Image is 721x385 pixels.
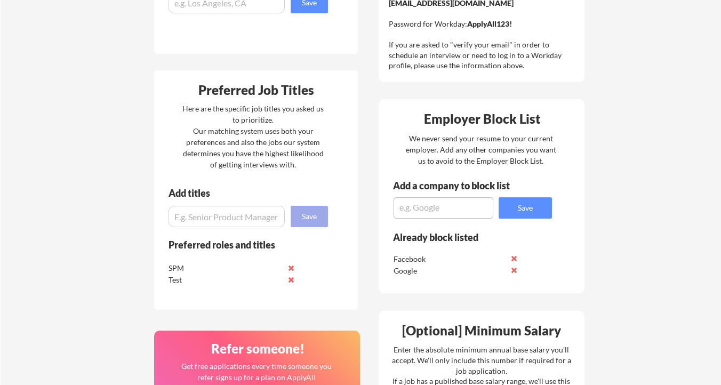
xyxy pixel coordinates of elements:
button: Save [291,206,328,227]
div: Here are the specific job titles you asked us to prioritize. Our matching system uses both your p... [180,103,326,170]
div: SPM [169,263,281,274]
button: Save [499,197,552,219]
div: Already block listed [393,232,538,242]
div: Preferred roles and titles [169,240,314,250]
div: Employer Block List [383,113,581,125]
input: E.g. Senior Product Manager [169,206,285,227]
div: Refer someone! [158,342,357,355]
div: Get free applications every time someone you refer signs up for a plan on ApplyAll [180,360,332,383]
div: Add a company to block list [393,181,526,190]
strong: ApplyAll123! [467,19,512,28]
div: Google [394,266,506,276]
div: We never send your resume to your current employer. Add any other companies you want us to avoid ... [405,133,557,166]
div: Preferred Job Titles [157,84,355,97]
div: Test [169,275,281,285]
div: [Optional] Minimum Salary [382,324,581,337]
div: Facebook [394,254,506,264]
div: Add titles [169,188,319,198]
